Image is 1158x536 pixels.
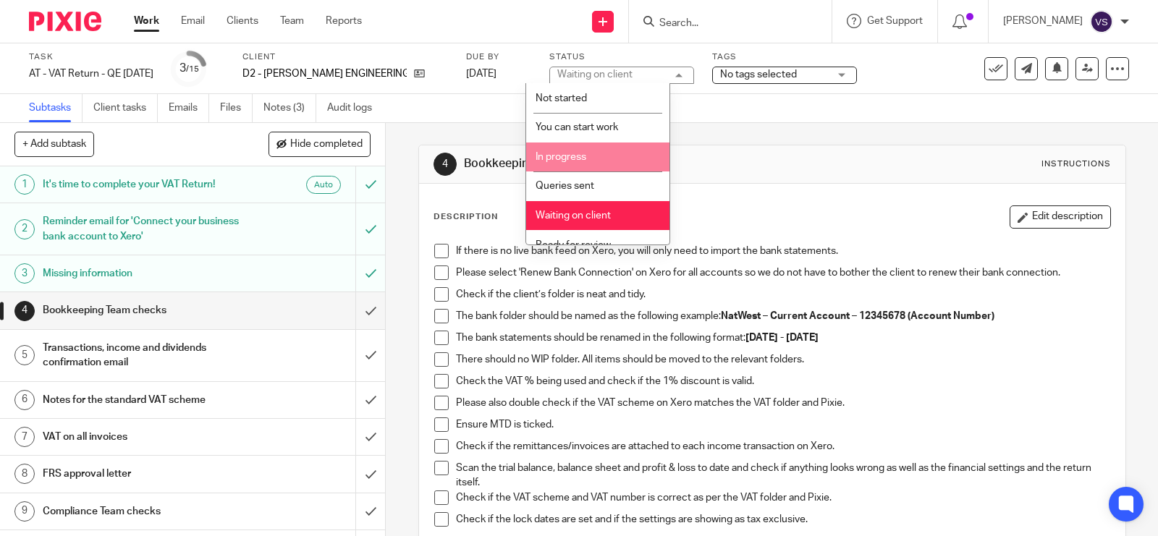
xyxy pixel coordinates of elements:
[456,396,1110,410] p: Please also double check if the VAT scheme on Xero matches the VAT folder and Pixie.
[456,439,1110,454] p: Check if the remittances/invoices are attached to each income transaction on Xero.
[720,69,797,80] span: No tags selected
[745,333,819,343] strong: [DATE] - [DATE]
[179,60,199,77] div: 3
[536,122,618,132] span: You can start work
[536,210,611,221] span: Waiting on client
[14,174,35,195] div: 1
[43,299,242,321] h1: Bookkeeping Team checks
[227,14,258,28] a: Clients
[290,139,363,150] span: Hide completed
[456,352,1110,367] p: There should no WIP folder. All items should be moved to the relevant folders.
[43,210,242,247] h1: Reminder email for 'Connect your business bank account to Xero'
[456,417,1110,432] p: Ensure MTD is ticked.
[93,94,158,122] a: Client tasks
[536,152,586,162] span: In progress
[1090,10,1113,33] img: svg%3E
[263,94,316,122] a: Notes (3)
[456,490,1110,505] p: Check if the VAT scheme and VAT number is correct as per the VAT folder and Pixie.
[43,263,242,284] h1: Missing information
[1003,14,1083,28] p: [PERSON_NAME]
[434,211,498,223] p: Description
[186,65,199,73] small: /15
[557,69,633,80] div: Waiting on client
[169,94,209,122] a: Emails
[1041,158,1111,170] div: Instructions
[326,14,362,28] a: Reports
[14,501,35,522] div: 9
[14,390,35,410] div: 6
[456,244,1110,258] p: If there is no live bank feed on Xero, you will only need to import the bank statements.
[242,51,448,63] label: Client
[306,176,341,194] div: Auto
[29,67,153,81] div: AT - VAT Return - QE [DATE]
[466,69,496,79] span: [DATE]
[712,51,857,63] label: Tags
[464,156,803,171] h1: Bookkeeping Team checks
[14,132,94,156] button: + Add subtask
[434,153,457,176] div: 4
[456,461,1110,490] p: Scan the trial balance, balance sheet and profit & loss to date and check if anything looks wrong...
[14,219,35,239] div: 2
[456,265,1110,280] p: Please select 'Renew Bank Connection' on Xero for all accounts so we do not have to bother the cl...
[536,240,611,250] span: Ready for review
[14,345,35,365] div: 5
[43,337,242,374] h1: Transactions, income and dividends confirmation email
[280,14,304,28] a: Team
[466,51,531,63] label: Due by
[43,174,242,195] h1: It's time to complete your VAT Return!
[456,287,1110,302] p: Check if the client’s folder is neat and tidy.
[269,132,371,156] button: Hide completed
[29,51,153,63] label: Task
[134,14,159,28] a: Work
[181,14,205,28] a: Email
[536,93,587,103] span: Not started
[29,67,153,81] div: AT - VAT Return - QE 31-08-2025
[29,12,101,31] img: Pixie
[536,181,594,191] span: Queries sent
[721,311,994,321] strong: NatWest – Current Account – 12345678 (Account Number)
[327,94,383,122] a: Audit logs
[1010,205,1111,229] button: Edit description
[14,427,35,447] div: 7
[658,17,788,30] input: Search
[220,94,253,122] a: Files
[456,309,1110,323] p: The bank folder should be named as the following example:
[43,463,242,485] h1: FRS approval letter
[14,464,35,484] div: 8
[14,301,35,321] div: 4
[456,331,1110,345] p: The bank statements should be renamed in the following format:
[549,51,694,63] label: Status
[14,263,35,284] div: 3
[456,374,1110,388] p: Check the VAT % being used and check if the 1% discount is valid.
[43,501,242,522] h1: Compliance Team checks
[456,512,1110,527] p: Check if the lock dates are set and if the settings are showing as tax exclusive.
[867,16,923,26] span: Get Support
[43,389,242,411] h1: Notes for the standard VAT scheme
[29,94,83,122] a: Subtasks
[242,67,407,81] p: D2 - [PERSON_NAME] ENGINEERING LTD
[43,426,242,448] h1: VAT on all invoices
